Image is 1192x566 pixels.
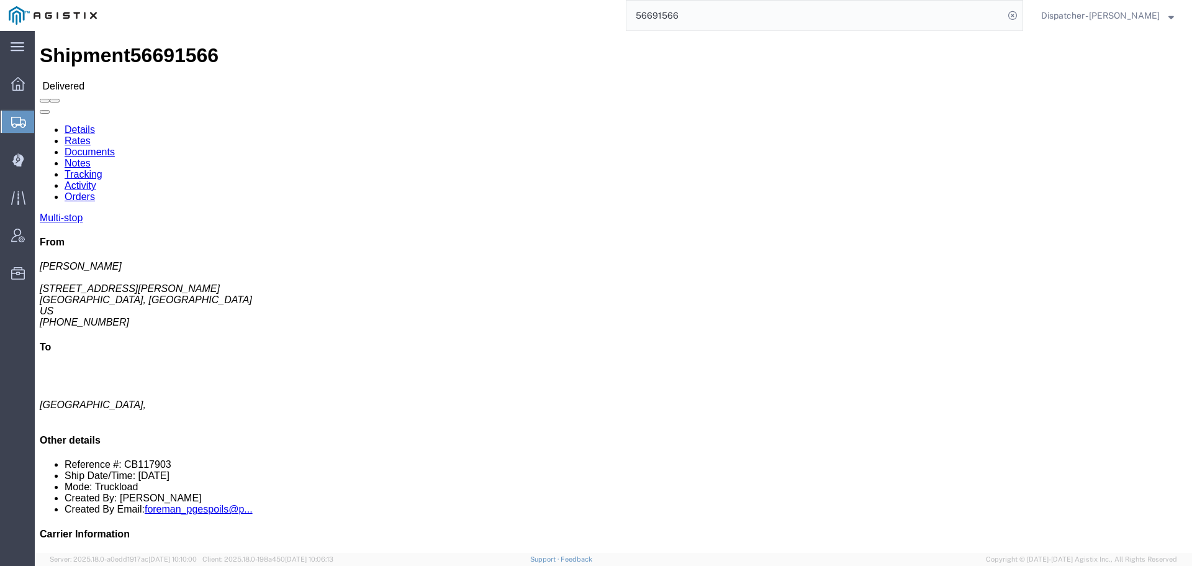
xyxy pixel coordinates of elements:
[202,555,333,563] span: Client: 2025.18.0-198a450
[986,554,1177,565] span: Copyright © [DATE]-[DATE] Agistix Inc., All Rights Reserved
[148,555,197,563] span: [DATE] 10:10:00
[1041,9,1160,22] span: Dispatcher - Cameron Bowman
[50,555,197,563] span: Server: 2025.18.0-a0edd1917ac
[285,555,333,563] span: [DATE] 10:06:13
[530,555,561,563] a: Support
[626,1,1004,30] input: Search for shipment number, reference number
[35,31,1192,553] iframe: FS Legacy Container
[9,6,97,25] img: logo
[561,555,592,563] a: Feedback
[1041,8,1175,23] button: Dispatcher - [PERSON_NAME]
